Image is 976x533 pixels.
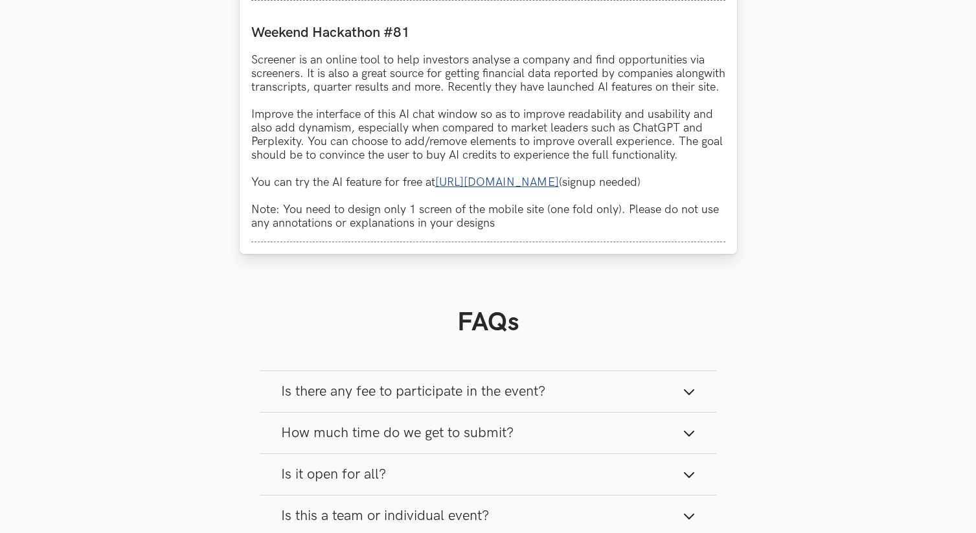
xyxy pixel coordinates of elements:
[281,507,489,525] span: Is this a team or individual event?
[251,24,725,41] label: Weekend Hackathon #81
[260,413,716,453] button: How much time do we get to submit?
[260,454,716,495] button: Is it open for all?
[281,466,386,483] span: Is it open for all?
[281,383,545,400] span: Is there any fee to participate in the event?
[251,53,725,230] p: Screener is an online tool to help investors analyse a company and find opportunities via screene...
[260,371,716,412] button: Is there any fee to participate in the event?
[260,307,716,338] h1: FAQs
[435,176,559,189] a: [URL][DOMAIN_NAME]
[281,424,514,442] span: How much time do we get to submit?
